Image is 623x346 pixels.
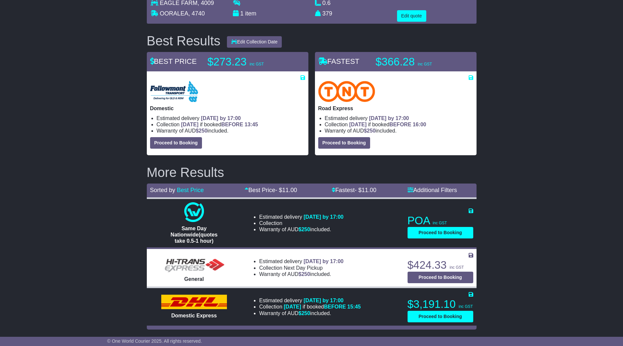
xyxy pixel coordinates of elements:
[170,226,217,244] span: Same Day Nationwide(quotes take 0.5-1 hour)
[160,10,189,17] span: OORALEA
[150,57,197,65] span: BEST PRICE
[299,227,310,232] span: $
[349,122,426,127] span: if booked
[259,297,361,304] li: Estimated delivery
[150,81,198,102] img: Followmont Transport: Domestic
[199,128,208,134] span: 250
[450,265,464,270] span: inc GST
[259,214,344,220] li: Estimated delivery
[323,10,332,17] span: 379
[318,57,360,65] span: FASTEST
[418,62,432,66] span: inc GST
[325,121,473,128] li: Collection
[325,128,473,134] li: Warranty of AUD included.
[362,187,376,193] span: 11.00
[259,265,344,271] li: Collection
[284,304,361,309] span: if booked
[355,187,376,193] span: - $
[303,259,344,264] span: [DATE] by 17:00
[227,36,282,48] button: Edit Collection Date
[259,258,344,264] li: Estimated delivery
[184,276,204,282] span: General
[408,214,473,227] p: POA
[318,81,375,102] img: TNT Domestic: Road Express
[245,122,258,127] span: 13:45
[282,187,297,193] span: 11.00
[189,10,205,17] span: , 4740
[408,311,473,322] button: Proceed to Booking
[201,115,241,121] span: [DATE] by 17:00
[181,122,258,127] span: if booked
[157,128,305,134] li: Warranty of AUD included.
[301,310,310,316] span: 250
[171,313,217,318] span: Domestic Express
[408,298,473,311] p: $3,191.10
[181,122,198,127] span: [DATE]
[408,272,473,283] button: Proceed to Booking
[303,214,344,220] span: [DATE] by 17:00
[150,187,175,193] span: Sorted by
[303,298,344,303] span: [DATE] by 17:00
[157,121,305,128] li: Collection
[245,187,297,193] a: Best Price- $11.00
[221,122,243,127] span: BEFORE
[299,310,310,316] span: $
[332,187,376,193] a: Fastest- $11.00
[349,122,367,127] span: [DATE]
[413,122,426,127] span: 16:00
[364,128,376,134] span: $
[408,259,473,272] p: $424.33
[325,115,473,121] li: Estimated delivery
[408,227,473,238] button: Proceed to Booking
[301,227,310,232] span: 250
[150,105,305,111] p: Domestic
[301,271,310,277] span: 250
[250,62,264,66] span: inc GST
[347,304,361,309] span: 15:45
[318,137,370,149] button: Proceed to Booking
[397,10,426,22] button: Edit quote
[275,187,297,193] span: - $
[433,221,447,225] span: inc GST
[318,105,473,111] p: Road Express
[161,253,227,273] img: HiTrans (Machship): General
[245,10,256,17] span: item
[259,226,344,233] li: Warranty of AUD included.
[240,10,244,17] span: 1
[259,220,344,226] li: Collection
[157,115,305,121] li: Estimated delivery
[259,271,344,277] li: Warranty of AUD included.
[107,338,202,344] span: © One World Courier 2025. All rights reserved.
[324,304,346,309] span: BEFORE
[150,137,202,149] button: Proceed to Booking
[458,304,473,309] span: inc GST
[196,128,208,134] span: $
[144,34,224,48] div: Best Results
[284,304,301,309] span: [DATE]
[284,265,323,271] span: Next Day Pickup
[367,128,376,134] span: 250
[389,122,412,127] span: BEFORE
[184,202,204,222] img: One World Courier: Same Day Nationwide(quotes take 0.5-1 hour)
[376,55,458,68] p: $366.28
[161,295,227,309] img: DHL: Domestic Express
[299,271,310,277] span: $
[259,304,361,310] li: Collection
[177,187,204,193] a: Best Price
[147,165,477,180] h2: More Results
[208,55,290,68] p: $273.23
[408,187,457,193] a: Additional Filters
[369,115,409,121] span: [DATE] by 17:00
[259,310,361,316] li: Warranty of AUD included.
